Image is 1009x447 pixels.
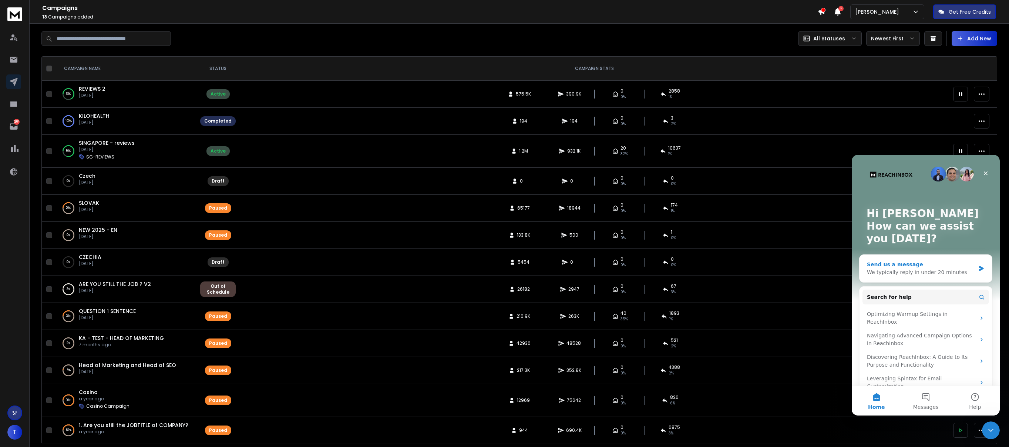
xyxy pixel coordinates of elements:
[79,112,110,120] span: KILOHEALTH
[66,397,71,404] p: 90 %
[55,357,196,384] td: 5%Head of Marketing and Head of SEO[DATE]
[67,231,70,239] p: 0 %
[79,226,117,234] a: NEW 2025 - EN
[55,195,196,222] td: 29%SLOVAK[DATE]
[620,394,623,400] span: 0
[567,397,581,403] span: 75642
[620,424,623,430] span: 0
[566,91,581,97] span: 390.9K
[620,310,626,316] span: 40
[669,94,672,100] span: 1 %
[671,115,673,121] span: 3
[671,202,678,208] span: 174
[55,384,196,417] td: 90%Casinoa year agoCasino Campaign
[949,8,991,16] p: Get Free Credits
[620,145,626,151] span: 20
[670,400,675,406] span: 6 %
[517,397,530,403] span: 12969
[517,205,530,211] span: 65177
[620,430,626,436] span: 0%
[620,181,626,187] span: 0%
[209,397,227,403] div: Paused
[209,313,227,319] div: Paused
[79,120,110,126] p: [DATE]
[671,235,676,241] span: 0 %
[620,151,628,157] span: 32 %
[520,178,527,184] span: 0
[204,283,232,295] div: Out of Schedule
[517,232,530,238] span: 133.8K
[671,262,676,268] span: 0%
[668,151,672,157] span: 1 %
[209,205,227,211] div: Paused
[42,14,818,20] p: Campaigns added
[570,118,578,124] span: 194
[79,307,136,315] a: QUESTION 1 SENTENCE
[42,14,47,20] span: 13
[79,85,105,93] span: REVIEWS 2
[7,425,22,440] button: T
[66,204,71,212] p: 29 %
[79,334,164,342] span: KA - TEST - HEAD OF MARKETING
[55,57,196,81] th: CAMPAIGN NAME
[982,421,1000,439] iframe: Intercom live chat
[669,364,680,370] span: 4388
[620,121,626,127] span: 0%
[204,118,232,124] div: Completed
[620,229,623,235] span: 0
[671,208,675,214] span: 1 %
[42,4,818,13] h1: Campaigns
[620,208,626,214] span: 0%
[66,147,71,155] p: 80 %
[517,367,530,373] span: 217.3K
[86,403,130,409] p: Casino Campaign
[196,57,240,81] th: STATUS
[620,235,626,241] span: 0%
[620,337,623,343] span: 0
[669,370,674,376] span: 2 %
[209,232,227,238] div: Paused
[669,424,680,430] span: 6875
[620,289,626,295] span: 0%
[55,108,196,135] td: 100%KILOHEALTH[DATE]
[952,31,997,46] button: Add New
[79,139,135,147] a: SINGAPORE - reviews
[813,35,845,42] p: All Statuses
[566,427,582,433] span: 690.4K
[519,427,528,433] span: 944
[67,367,71,374] p: 5 %
[866,31,920,46] button: Newest First
[79,361,176,369] a: Head of Marketing and Head of SEO
[519,148,528,154] span: 1.2M
[933,4,996,19] button: Get Free Credits
[55,417,196,444] td: 57%1. Are you still the JOBTITLE of COMPANY?a year ago
[855,8,902,16] p: [PERSON_NAME]
[66,313,71,320] p: 28 %
[79,280,151,288] a: ARE YOU STILL THE JOB ? V2
[55,81,196,108] td: 68%REVIEWS 2[DATE]
[209,367,227,373] div: Paused
[671,256,674,262] span: 0
[79,288,151,294] p: [DATE]
[669,316,673,322] span: 1 %
[79,253,101,261] a: CZECHIA
[79,421,188,429] a: 1. Are you still the JOBTITLE of COMPANY?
